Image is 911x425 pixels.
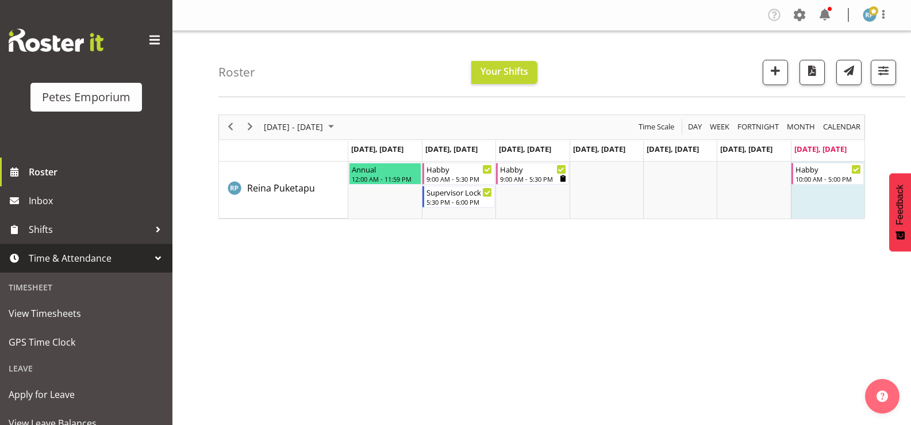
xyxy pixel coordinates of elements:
[3,299,170,328] a: View Timesheets
[499,144,551,154] span: [DATE], [DATE]
[686,120,704,134] button: Timeline Day
[425,144,478,154] span: [DATE], [DATE]
[791,163,864,185] div: Reina Puketapu"s event - Habby Begin From Sunday, October 5, 2025 at 10:00:00 AM GMT+13:00 Ends A...
[219,162,348,219] td: Reina Puketapu resource
[426,186,492,198] div: Supervisor Lock Up
[352,163,418,175] div: Annual
[3,328,170,357] a: GPS Time Clock
[9,386,164,403] span: Apply for Leave
[218,114,865,219] div: Timeline Week of October 5, 2025
[422,186,495,208] div: Reina Puketapu"s event - Supervisor Lock Up Begin From Tuesday, September 30, 2025 at 5:30:00 PM ...
[3,275,170,299] div: Timesheet
[836,60,862,85] button: Send a list of all shifts for the selected filtered period to all rostered employees.
[9,305,164,322] span: View Timesheets
[426,197,492,206] div: 5:30 PM - 6:00 PM
[709,120,731,134] span: Week
[426,174,492,183] div: 9:00 AM - 5:30 PM
[708,120,732,134] button: Timeline Week
[240,115,260,139] div: next period
[822,120,862,134] span: calendar
[871,60,896,85] button: Filter Shifts
[736,120,780,134] span: Fortnight
[42,89,130,106] div: Petes Emporium
[422,163,495,185] div: Reina Puketapu"s event - Habby Begin From Tuesday, September 30, 2025 at 9:00:00 AM GMT+13:00 End...
[29,192,167,209] span: Inbox
[637,120,676,134] button: Time Scale
[795,174,861,183] div: 10:00 AM - 5:00 PM
[877,390,888,402] img: help-xxl-2.png
[352,174,418,183] div: 12:00 AM - 11:59 PM
[29,221,149,238] span: Shifts
[223,120,239,134] button: Previous
[785,120,817,134] button: Timeline Month
[9,334,164,351] span: GPS Time Clock
[262,120,339,134] button: October 2025
[799,60,825,85] button: Download a PDF of the roster according to the set date range.
[687,120,703,134] span: Day
[736,120,781,134] button: Fortnight
[863,8,877,22] img: reina-puketapu721.jpg
[3,357,170,380] div: Leave
[821,120,863,134] button: Month
[794,144,847,154] span: [DATE], [DATE]
[637,120,675,134] span: Time Scale
[573,144,625,154] span: [DATE], [DATE]
[243,120,258,134] button: Next
[647,144,699,154] span: [DATE], [DATE]
[481,65,528,78] span: Your Shifts
[247,181,315,195] a: Reina Puketapu
[500,174,566,183] div: 9:00 AM - 5:30 PM
[351,144,403,154] span: [DATE], [DATE]
[795,163,861,175] div: Habby
[348,162,864,219] table: Timeline Week of October 5, 2025
[471,61,537,84] button: Your Shifts
[3,380,170,409] a: Apply for Leave
[218,66,255,79] h4: Roster
[763,60,788,85] button: Add a new shift
[29,250,149,267] span: Time & Attendance
[720,144,772,154] span: [DATE], [DATE]
[9,29,103,52] img: Rosterit website logo
[889,173,911,251] button: Feedback - Show survey
[786,120,816,134] span: Month
[500,163,566,175] div: Habby
[349,163,421,185] div: Reina Puketapu"s event - Annual Begin From Monday, September 29, 2025 at 12:00:00 AM GMT+13:00 En...
[260,115,341,139] div: Sep 29 - Oct 05, 2025
[263,120,324,134] span: [DATE] - [DATE]
[426,163,492,175] div: Habby
[247,182,315,194] span: Reina Puketapu
[895,185,905,225] span: Feedback
[496,163,568,185] div: Reina Puketapu"s event - Habby Begin From Wednesday, October 1, 2025 at 9:00:00 AM GMT+13:00 Ends...
[29,163,167,181] span: Roster
[221,115,240,139] div: previous period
